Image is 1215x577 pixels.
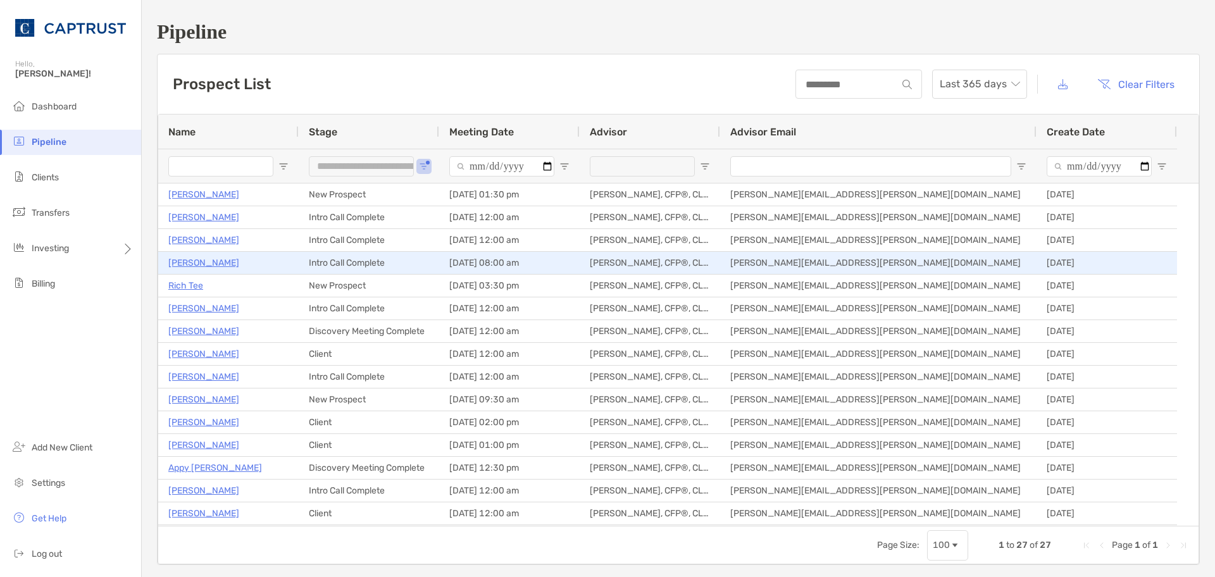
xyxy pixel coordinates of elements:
[580,297,720,320] div: [PERSON_NAME], CFP®, CLU®
[580,343,720,365] div: [PERSON_NAME], CFP®, CLU®
[299,480,439,502] div: Intro Call Complete
[1088,70,1184,98] button: Clear Filters
[168,209,239,225] p: [PERSON_NAME]
[168,483,239,499] p: [PERSON_NAME]
[720,206,1037,228] div: [PERSON_NAME][EMAIL_ADDRESS][PERSON_NAME][DOMAIN_NAME]
[720,411,1037,433] div: [PERSON_NAME][EMAIL_ADDRESS][PERSON_NAME][DOMAIN_NAME]
[439,275,580,297] div: [DATE] 03:30 pm
[580,229,720,251] div: [PERSON_NAME], CFP®, CLU®
[1037,183,1177,206] div: [DATE]
[309,126,337,138] span: Stage
[720,320,1037,342] div: [PERSON_NAME][EMAIL_ADDRESS][PERSON_NAME][DOMAIN_NAME]
[299,411,439,433] div: Client
[15,5,126,51] img: CAPTRUST Logo
[902,80,912,89] img: input icon
[1081,540,1092,550] div: First Page
[580,320,720,342] div: [PERSON_NAME], CFP®, CLU®
[168,437,239,453] a: [PERSON_NAME]
[299,457,439,479] div: Discovery Meeting Complete
[1037,434,1177,456] div: [DATE]
[439,480,580,502] div: [DATE] 12:00 am
[1037,229,1177,251] div: [DATE]
[1037,297,1177,320] div: [DATE]
[730,126,796,138] span: Advisor Email
[299,343,439,365] div: Client
[1037,480,1177,502] div: [DATE]
[168,187,239,202] p: [PERSON_NAME]
[15,68,134,79] span: [PERSON_NAME]!
[1040,540,1051,550] span: 27
[439,502,580,524] div: [DATE] 12:00 am
[32,513,66,524] span: Get Help
[1037,411,1177,433] div: [DATE]
[299,297,439,320] div: Intro Call Complete
[580,434,720,456] div: [PERSON_NAME], CFP®, CLU®
[32,101,77,112] span: Dashboard
[1016,161,1026,171] button: Open Filter Menu
[1178,540,1188,550] div: Last Page
[1037,366,1177,388] div: [DATE]
[278,161,289,171] button: Open Filter Menu
[439,434,580,456] div: [DATE] 01:00 pm
[11,169,27,184] img: clients icon
[32,278,55,289] span: Billing
[720,457,1037,479] div: [PERSON_NAME][EMAIL_ADDRESS][PERSON_NAME][DOMAIN_NAME]
[11,545,27,561] img: logout icon
[720,183,1037,206] div: [PERSON_NAME][EMAIL_ADDRESS][PERSON_NAME][DOMAIN_NAME]
[1037,206,1177,228] div: [DATE]
[580,366,720,388] div: [PERSON_NAME], CFP®, CLU®
[927,530,968,561] div: Page Size
[299,229,439,251] div: Intro Call Complete
[720,502,1037,524] div: [PERSON_NAME][EMAIL_ADDRESS][PERSON_NAME][DOMAIN_NAME]
[439,411,580,433] div: [DATE] 02:00 pm
[439,525,580,547] div: [DATE] 12:00 am
[1112,540,1133,550] span: Page
[580,252,720,274] div: [PERSON_NAME], CFP®, CLU®
[439,366,580,388] div: [DATE] 12:00 am
[720,275,1037,297] div: [PERSON_NAME][EMAIL_ADDRESS][PERSON_NAME][DOMAIN_NAME]
[439,343,580,365] div: [DATE] 12:00 am
[173,75,271,93] h3: Prospect List
[168,414,239,430] a: [PERSON_NAME]
[11,133,27,149] img: pipeline icon
[439,252,580,274] div: [DATE] 08:00 am
[32,208,70,218] span: Transfers
[877,540,919,550] div: Page Size:
[590,126,627,138] span: Advisor
[168,460,262,476] a: Appy [PERSON_NAME]
[439,457,580,479] div: [DATE] 12:30 pm
[299,502,439,524] div: Client
[1037,320,1177,342] div: [DATE]
[1157,161,1167,171] button: Open Filter Menu
[168,301,239,316] a: [PERSON_NAME]
[730,156,1011,177] input: Advisor Email Filter Input
[168,255,239,271] a: [PERSON_NAME]
[720,388,1037,411] div: [PERSON_NAME][EMAIL_ADDRESS][PERSON_NAME][DOMAIN_NAME]
[1142,540,1150,550] span: of
[299,275,439,297] div: New Prospect
[168,232,239,248] a: [PERSON_NAME]
[419,161,429,171] button: Open Filter Menu
[1135,540,1140,550] span: 1
[580,275,720,297] div: [PERSON_NAME], CFP®, CLU®
[1097,540,1107,550] div: Previous Page
[439,297,580,320] div: [DATE] 12:00 am
[299,206,439,228] div: Intro Call Complete
[299,320,439,342] div: Discovery Meeting Complete
[299,366,439,388] div: Intro Call Complete
[32,137,66,147] span: Pipeline
[580,411,720,433] div: [PERSON_NAME], CFP®, CLU®
[580,502,720,524] div: [PERSON_NAME], CFP®, CLU®
[439,388,580,411] div: [DATE] 09:30 am
[1037,502,1177,524] div: [DATE]
[11,475,27,490] img: settings icon
[439,206,580,228] div: [DATE] 12:00 am
[168,278,203,294] a: Rich Tee
[1037,343,1177,365] div: [DATE]
[168,156,273,177] input: Name Filter Input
